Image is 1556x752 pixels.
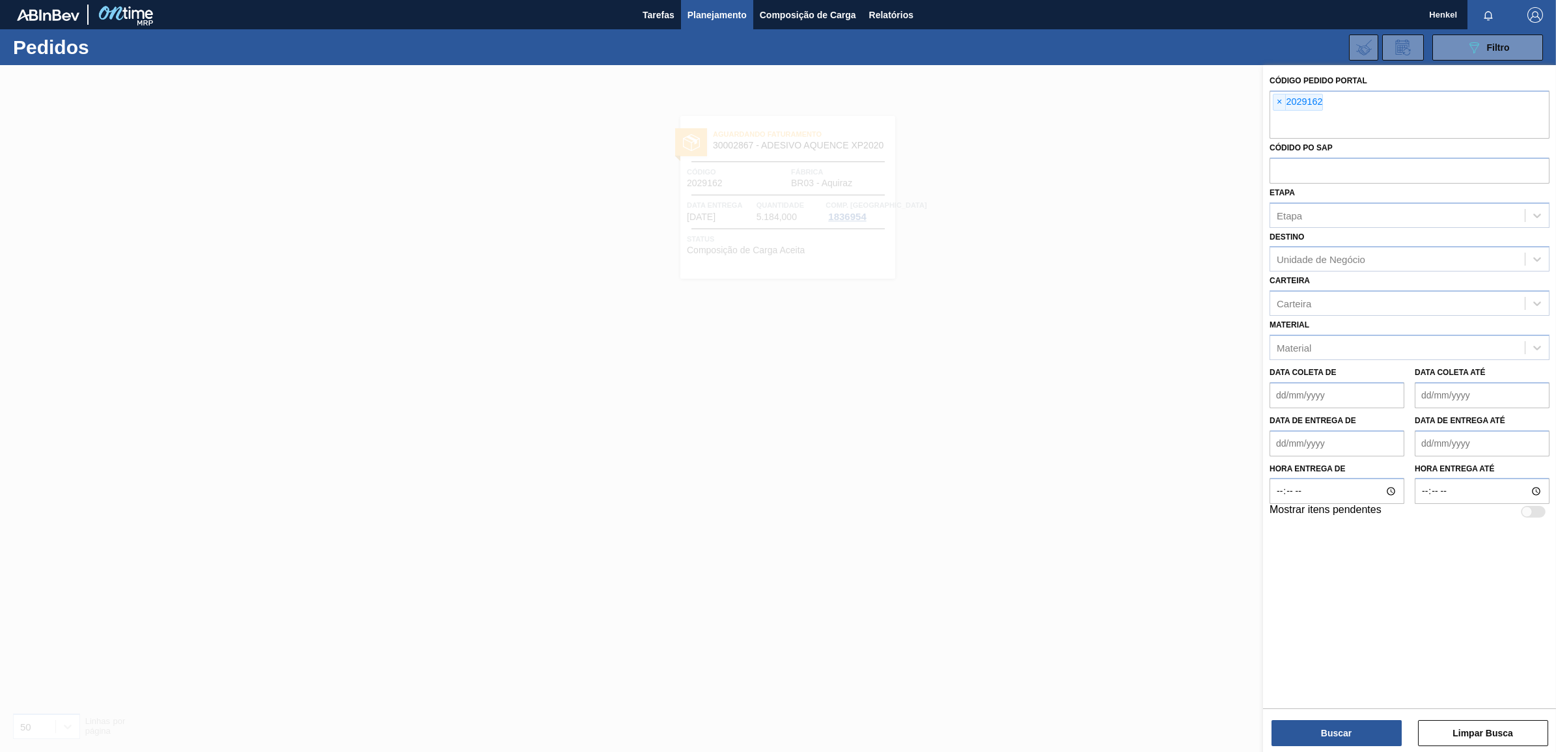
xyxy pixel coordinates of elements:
[13,40,214,55] h1: Pedidos
[1415,460,1549,479] label: Hora entrega até
[1382,35,1424,61] div: Solicitação de Revisão de Pedidos
[869,7,913,23] span: Relatórios
[17,9,79,21] img: TNhmsLtSVTkK8tSr43FrP2fwEKptu5GPRR3wAAAABJRU5ErkJggg==
[1432,35,1543,61] button: Filtro
[1277,342,1311,353] div: Material
[1270,276,1310,285] label: Carteira
[1270,232,1304,242] label: Destino
[1277,298,1311,309] div: Carteira
[1270,188,1295,197] label: Etapa
[1527,7,1543,23] img: Logout
[1270,430,1404,456] input: dd/mm/yyyy
[1270,320,1309,329] label: Material
[1415,416,1505,425] label: Data de Entrega até
[1415,368,1485,377] label: Data coleta até
[1270,76,1367,85] label: Código Pedido Portal
[1349,35,1378,61] div: Importar Negociações dos Pedidos
[1415,382,1549,408] input: dd/mm/yyyy
[1270,143,1333,152] label: Códido PO SAP
[1467,6,1509,24] button: Notificações
[643,7,674,23] span: Tarefas
[1270,368,1336,377] label: Data coleta de
[1273,94,1323,111] div: 2029162
[1273,94,1286,110] span: ×
[1277,210,1302,221] div: Etapa
[1270,416,1356,425] label: Data de Entrega de
[1487,42,1510,53] span: Filtro
[1270,382,1404,408] input: dd/mm/yyyy
[1415,430,1549,456] input: dd/mm/yyyy
[688,7,747,23] span: Planejamento
[760,7,856,23] span: Composição de Carga
[1270,504,1382,520] label: Mostrar itens pendentes
[1270,460,1404,479] label: Hora entrega de
[1277,254,1365,265] div: Unidade de Negócio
